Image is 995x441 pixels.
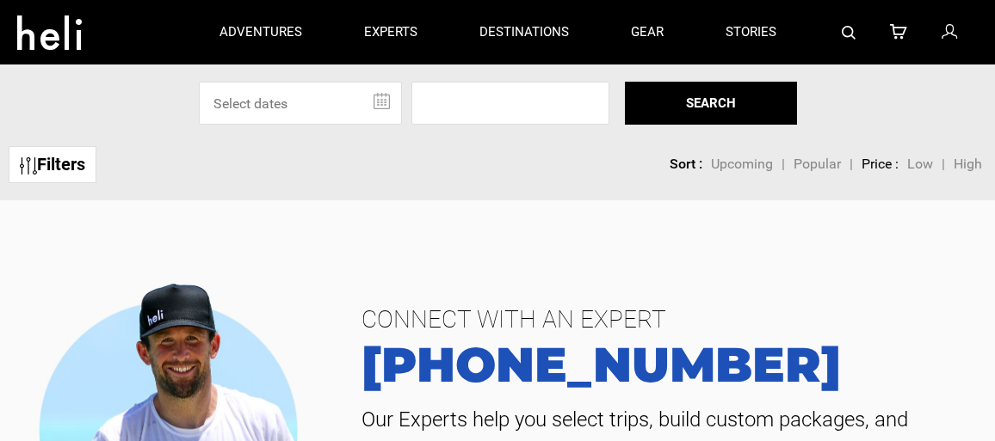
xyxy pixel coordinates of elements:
[942,155,945,175] li: |
[479,23,569,41] p: destinations
[782,155,785,175] li: |
[20,157,37,175] img: btn-icon.svg
[954,156,982,172] span: High
[711,156,773,172] span: Upcoming
[842,26,856,40] img: search-bar-icon.svg
[9,146,96,183] a: Filters
[625,82,797,125] button: SEARCH
[364,23,417,41] p: experts
[219,23,302,41] p: adventures
[349,299,969,340] span: CONNECT WITH AN EXPERT
[907,156,933,172] span: Low
[850,155,853,175] li: |
[794,156,841,172] span: Popular
[862,155,899,175] li: Price :
[670,155,702,175] li: Sort :
[199,82,402,125] input: Select dates
[349,340,969,389] a: [PHONE_NUMBER]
